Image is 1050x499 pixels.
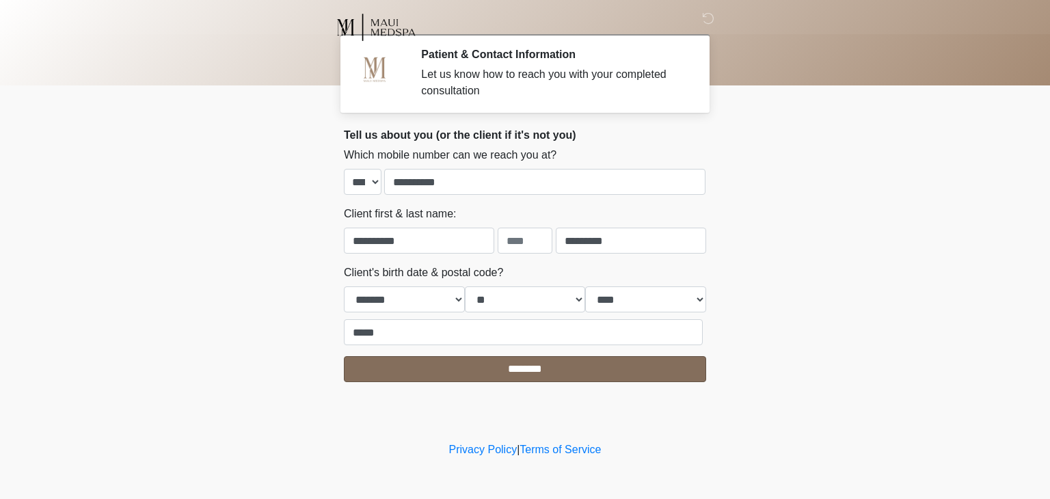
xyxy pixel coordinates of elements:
[330,10,421,44] img: Maui MedSpa Logo
[344,129,706,141] h2: Tell us about you (or the client if it's not you)
[421,66,686,99] div: Let us know how to reach you with your completed consultation
[354,48,395,89] img: Agent Avatar
[520,444,601,455] a: Terms of Service
[449,444,517,455] a: Privacy Policy
[344,206,457,222] label: Client first & last name:
[517,444,520,455] a: |
[344,147,556,163] label: Which mobile number can we reach you at?
[344,265,503,281] label: Client's birth date & postal code?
